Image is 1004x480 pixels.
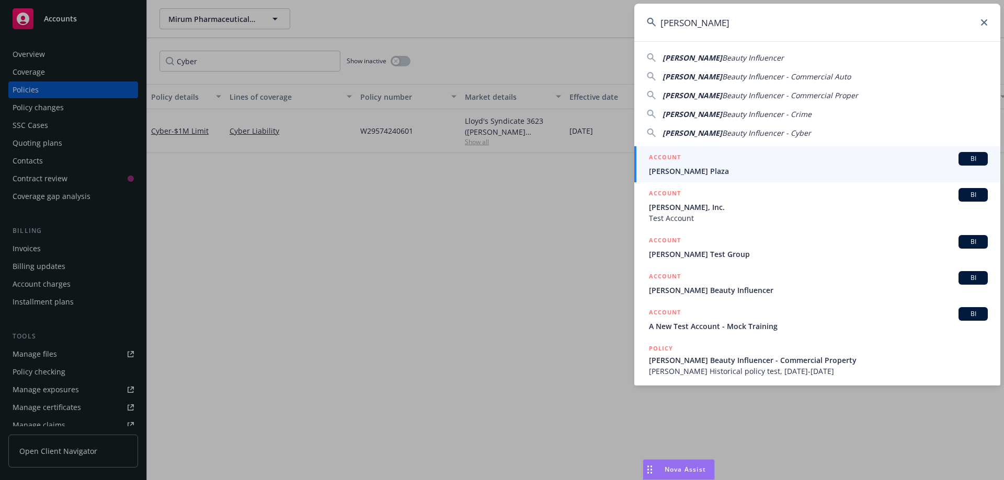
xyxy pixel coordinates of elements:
span: Test Account [649,213,988,224]
span: [PERSON_NAME] [663,72,722,81]
span: [PERSON_NAME] [663,53,722,63]
span: [PERSON_NAME] Beauty Influencer [649,285,988,296]
h5: POLICY [649,343,673,354]
span: Beauty Influencer - Crime [722,109,812,119]
span: BI [963,273,984,283]
span: [PERSON_NAME] Test Group [649,249,988,260]
span: Beauty Influencer - Commercial Auto [722,72,851,81]
span: [PERSON_NAME] Beauty Influencer - Commercial Property [649,355,988,366]
span: BI [963,190,984,200]
h5: ACCOUNT [649,307,681,320]
div: Drag to move [643,460,656,479]
span: Beauty Influencer - Commercial Proper [722,90,858,100]
span: Nova Assist [665,465,706,474]
a: ACCOUNTBIA New Test Account - Mock Training [634,301,1000,337]
button: Nova Assist [643,459,715,480]
input: Search... [634,4,1000,41]
span: [PERSON_NAME] [663,90,722,100]
span: BI [963,154,984,163]
span: [PERSON_NAME], Inc. [649,202,988,213]
h5: ACCOUNT [649,235,681,248]
span: Beauty Influencer - Cyber [722,128,811,138]
h5: ACCOUNT [649,271,681,284]
span: BI [963,237,984,247]
span: [PERSON_NAME] [663,128,722,138]
span: BI [963,309,984,319]
span: A New Test Account - Mock Training [649,321,988,332]
a: ACCOUNTBI[PERSON_NAME] Test Group [634,229,1000,265]
span: [PERSON_NAME] Historical policy test, [DATE]-[DATE] [649,366,988,377]
h5: ACCOUNT [649,152,681,165]
span: Beauty Influencer [722,53,784,63]
a: ACCOUNTBI[PERSON_NAME] Plaza [634,146,1000,182]
a: ACCOUNTBI[PERSON_NAME] Beauty Influencer [634,265,1000,301]
a: POLICY[PERSON_NAME] Beauty Influencer - Commercial Property[PERSON_NAME] Historical policy test, ... [634,337,1000,382]
a: ACCOUNTBI[PERSON_NAME], Inc.Test Account [634,182,1000,229]
h5: ACCOUNT [649,188,681,201]
span: [PERSON_NAME] Plaza [649,166,988,177]
span: [PERSON_NAME] [663,109,722,119]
